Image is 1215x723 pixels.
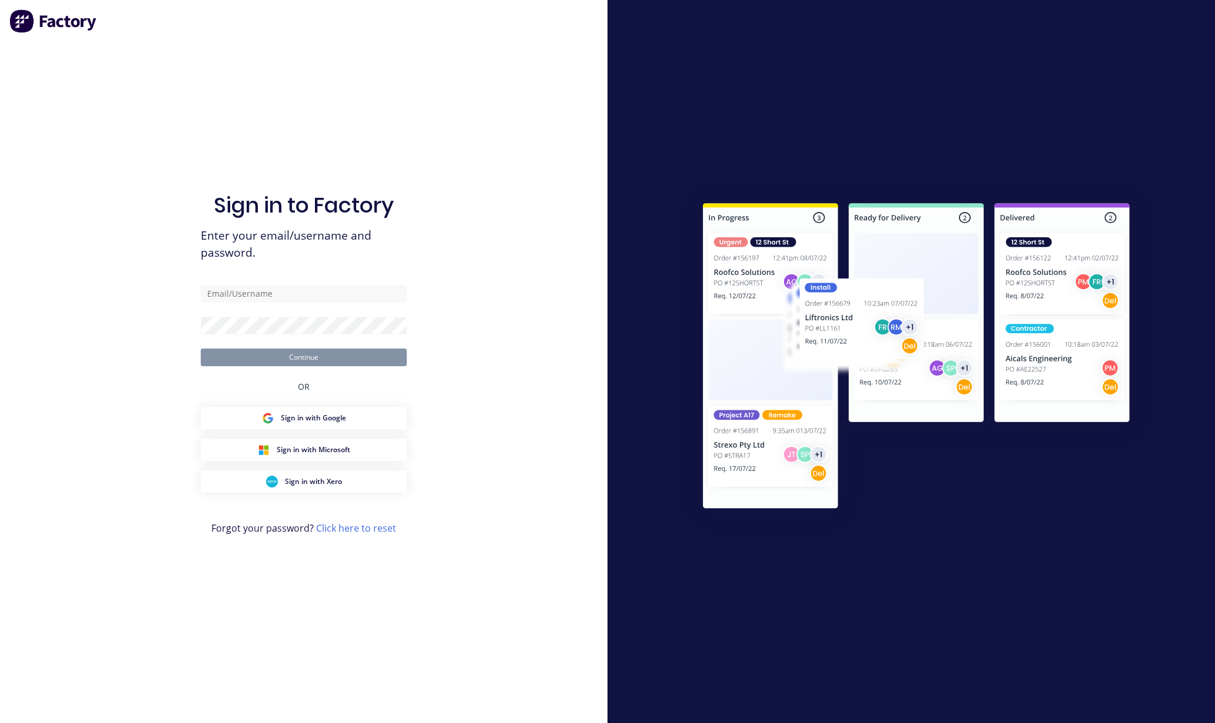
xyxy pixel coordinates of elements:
span: Sign in with Microsoft [277,445,350,455]
button: Microsoft Sign inSign in with Microsoft [201,439,407,461]
img: Sign in [677,180,1156,536]
span: Sign in with Google [281,413,346,423]
button: Xero Sign inSign in with Xero [201,470,407,493]
div: OR [298,366,310,407]
img: Google Sign in [262,412,274,424]
span: Forgot your password? [211,521,396,535]
img: Xero Sign in [266,476,278,487]
a: Click here to reset [316,522,396,535]
button: Continue [201,349,407,366]
h1: Sign in to Factory [214,193,394,218]
input: Email/Username [201,285,407,303]
span: Sign in with Xero [285,476,342,487]
img: Microsoft Sign in [258,444,270,456]
img: Factory [9,9,98,33]
button: Google Sign inSign in with Google [201,407,407,429]
span: Enter your email/username and password. [201,227,407,261]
